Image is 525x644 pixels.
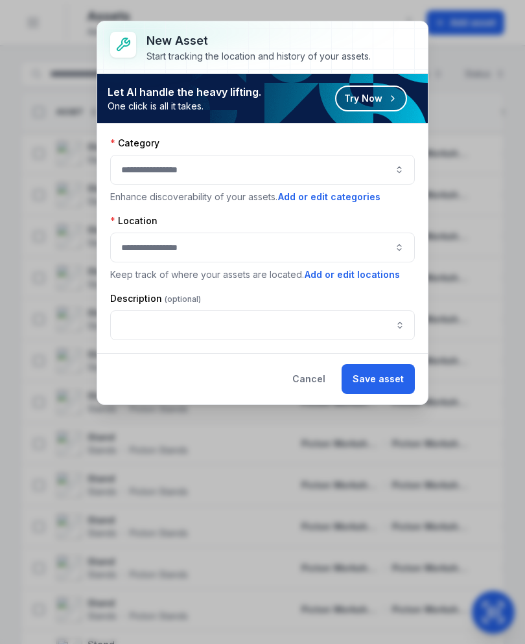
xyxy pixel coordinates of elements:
button: Cancel [281,364,336,394]
strong: Let AI handle the heavy lifting. [108,84,261,100]
p: Enhance discoverability of your assets. [110,190,415,204]
button: Try Now [335,86,407,111]
label: Description [110,292,201,305]
label: Location [110,214,157,227]
input: asset-add:description-label [110,310,415,340]
span: One click is all it takes. [108,100,261,113]
button: Add or edit categories [277,190,381,204]
div: Start tracking the location and history of your assets. [146,50,371,63]
h3: New asset [146,32,371,50]
p: Keep track of where your assets are located. [110,268,415,282]
label: Category [110,137,159,150]
button: Save asset [342,364,415,394]
button: Add or edit locations [304,268,401,282]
